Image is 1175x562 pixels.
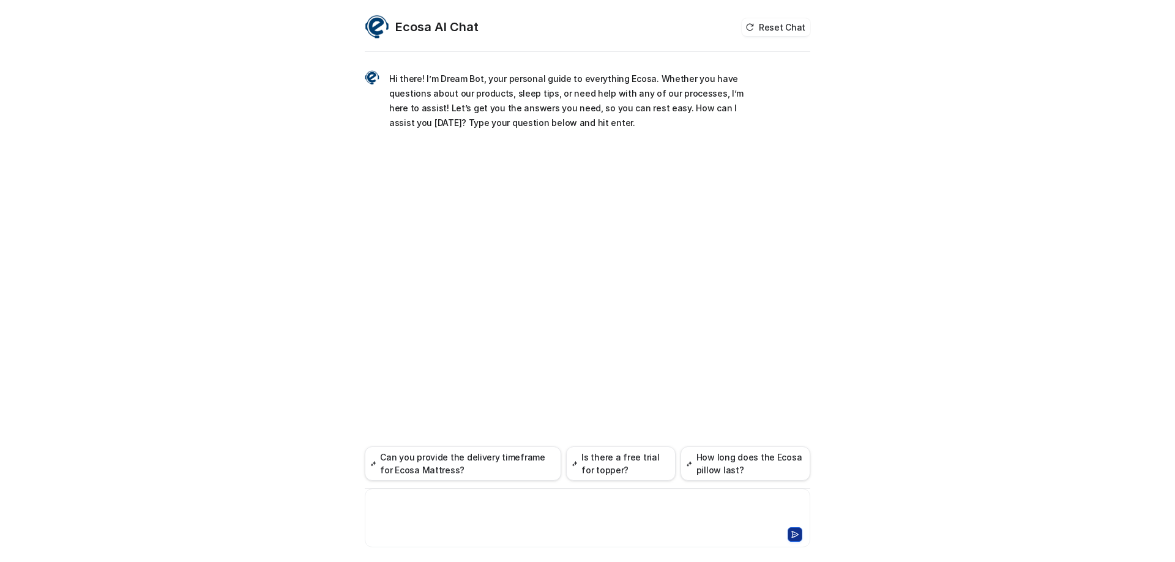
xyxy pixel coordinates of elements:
h2: Ecosa AI Chat [395,18,479,35]
img: Widget [365,70,379,85]
button: How long does the Ecosa pillow last? [681,446,810,481]
button: Is there a free trial for topper? [566,446,676,481]
p: Hi there! I’m Dream Bot, your personal guide to everything Ecosa. Whether you have questions abou... [389,72,747,130]
button: Can you provide the delivery timeframe for Ecosa Mattress? [365,446,561,481]
button: Reset Chat [742,18,810,36]
img: Widget [365,15,389,39]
